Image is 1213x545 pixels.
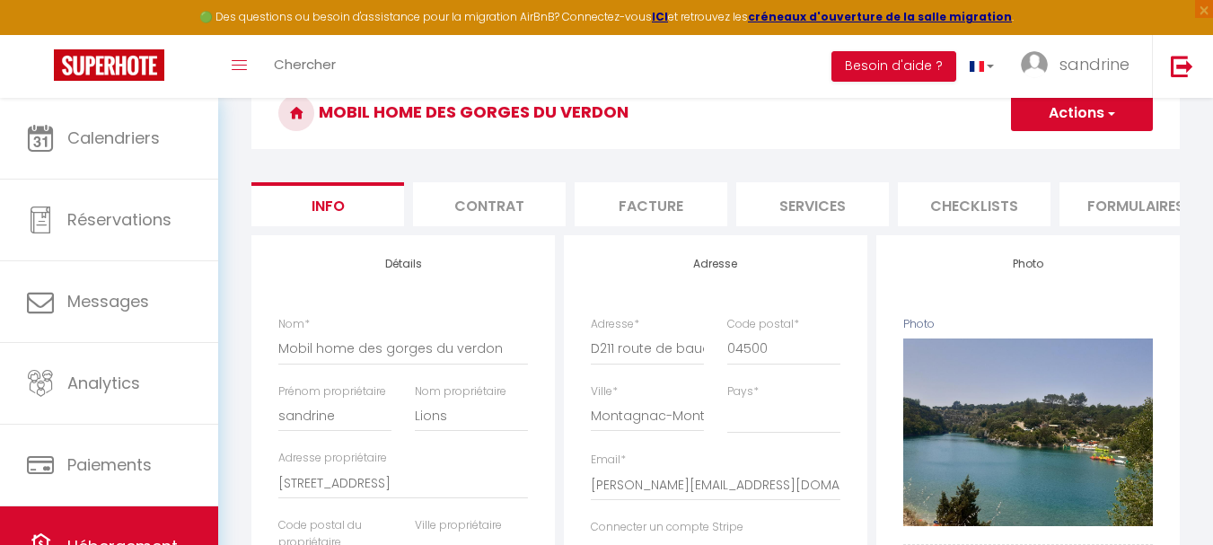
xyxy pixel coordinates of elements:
label: Nom [278,316,310,333]
span: Messages [67,290,149,312]
label: Adresse propriétaire [278,450,387,467]
label: Ville propriétaire [415,517,502,534]
button: Actions [1011,95,1153,131]
h4: Détails [278,258,528,270]
li: Contrat [413,182,566,226]
li: Formulaires [1059,182,1212,226]
label: Email [591,452,626,469]
h3: Mobil home des gorges du verdon [251,77,1180,149]
button: Besoin d'aide ? [831,51,956,82]
button: Ouvrir le widget de chat LiveChat [14,7,68,61]
span: Analytics [67,372,140,394]
label: Pays [727,383,759,400]
img: Super Booking [54,49,164,81]
li: Checklists [898,182,1050,226]
li: Services [736,182,889,226]
label: Code postal [727,316,799,333]
span: Réservations [67,208,171,231]
h4: Adresse [591,258,840,270]
a: ... sandrine [1007,35,1152,98]
span: sandrine [1059,53,1129,75]
a: ICI [652,9,668,24]
label: Nom propriétaire [415,383,506,400]
span: Calendriers [67,127,160,149]
li: Info [251,182,404,226]
img: logout [1171,55,1193,77]
label: Adresse [591,316,639,333]
label: Connecter un compte Stripe [591,519,743,536]
img: ... [1021,51,1048,78]
label: Prénom propriétaire [278,383,386,400]
li: Facture [575,182,727,226]
span: Chercher [274,55,336,74]
a: Chercher [260,35,349,98]
label: Ville [591,383,618,400]
a: créneaux d'ouverture de la salle migration [748,9,1012,24]
span: Paiements [67,453,152,476]
label: Photo [903,316,935,333]
h4: Photo [903,258,1153,270]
